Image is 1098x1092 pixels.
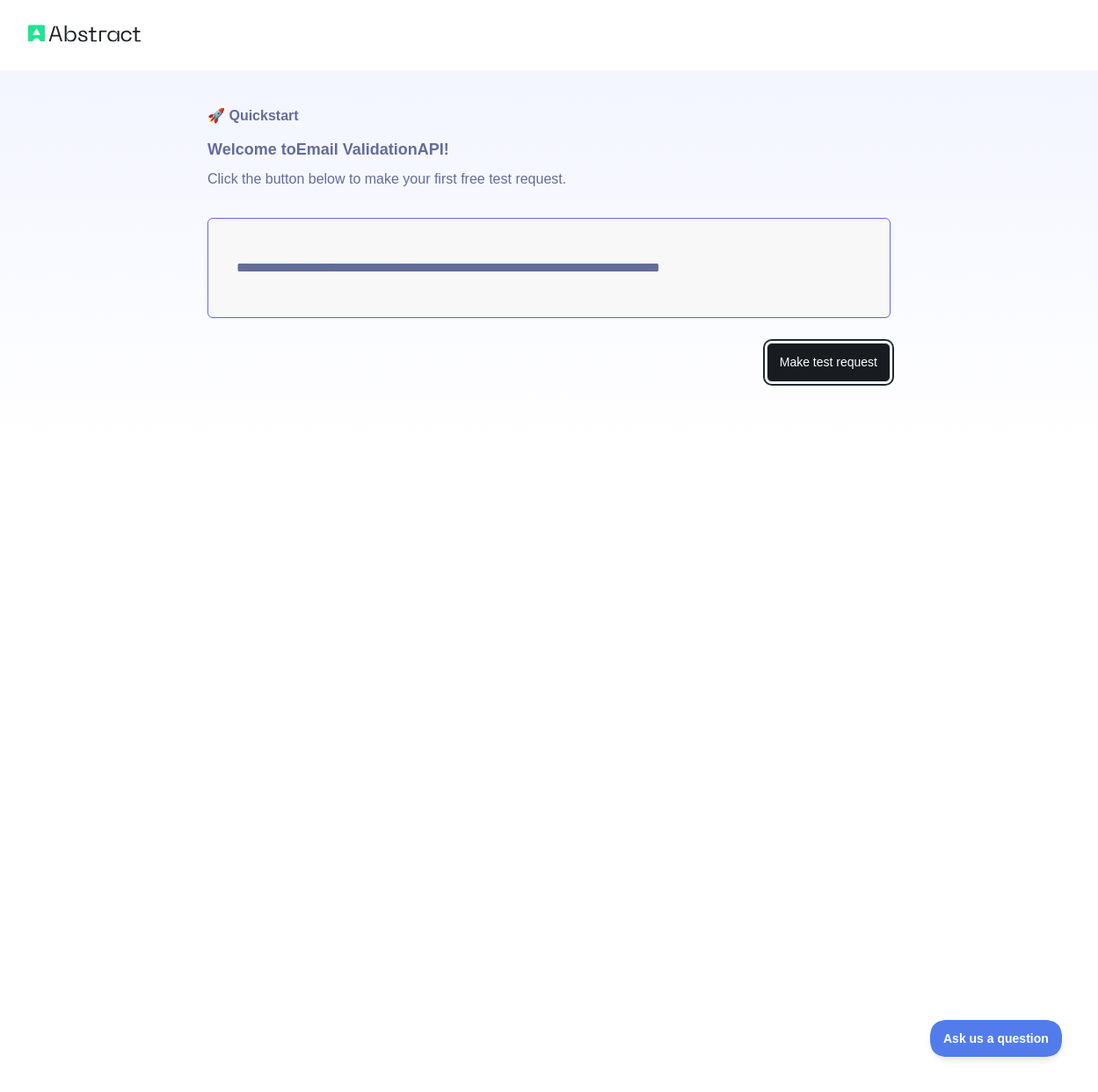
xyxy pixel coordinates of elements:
button: Make test request [767,343,891,382]
h1: Welcome to Email Validation API! [207,137,891,162]
h1: 🚀 Quickstart [207,70,891,137]
iframe: Toggle Customer Support [930,1020,1063,1057]
p: Click the button below to make your first free test request. [207,162,891,218]
img: Abstract logo [28,21,141,46]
